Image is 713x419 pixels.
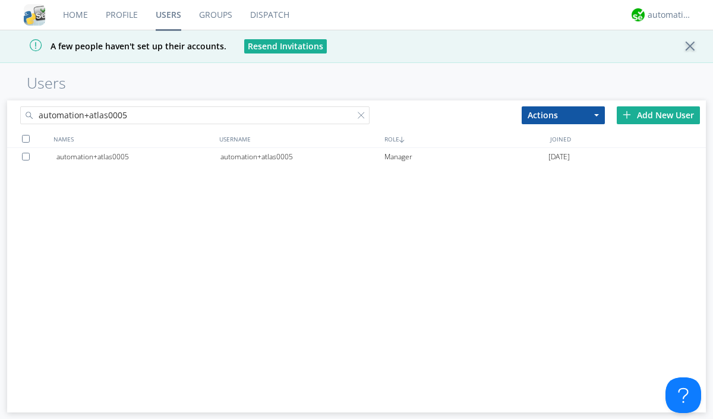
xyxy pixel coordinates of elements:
[51,130,216,147] div: NAMES
[632,8,645,21] img: d2d01cd9b4174d08988066c6d424eccd
[665,377,701,413] iframe: Toggle Customer Support
[7,148,706,166] a: automation+atlas0005automation+atlas0005Manager[DATE]
[24,4,45,26] img: cddb5a64eb264b2086981ab96f4c1ba7
[20,106,370,124] input: Search users
[216,130,382,147] div: USERNAME
[522,106,605,124] button: Actions
[9,40,226,52] span: A few people haven't set up their accounts.
[623,111,631,119] img: plus.svg
[648,9,692,21] div: automation+atlas
[547,130,713,147] div: JOINED
[617,106,700,124] div: Add New User
[244,39,327,53] button: Resend Invitations
[548,148,570,166] span: [DATE]
[56,148,220,166] div: automation+atlas0005
[381,130,547,147] div: ROLE
[220,148,384,166] div: automation+atlas0005
[384,148,548,166] div: Manager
